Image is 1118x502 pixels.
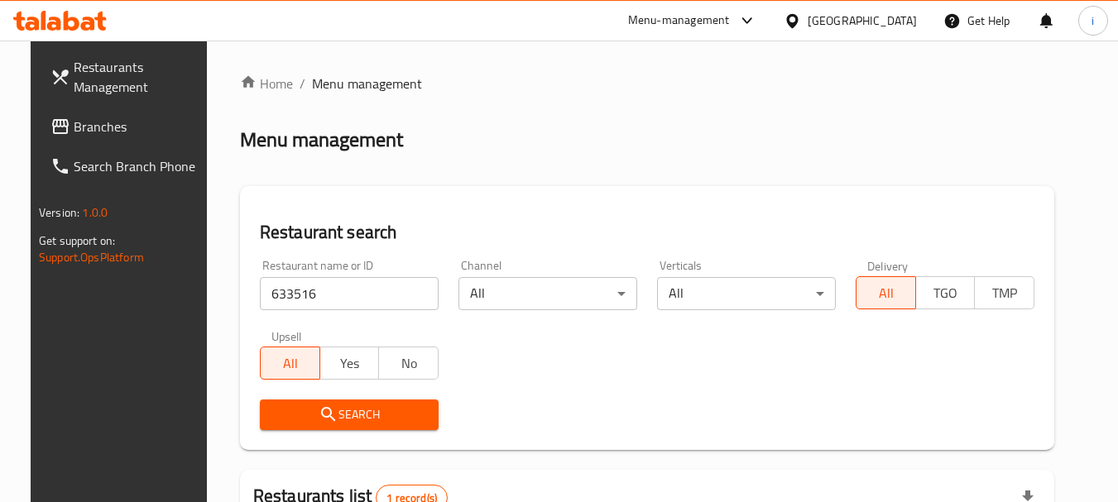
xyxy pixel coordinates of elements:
[260,347,320,380] button: All
[974,276,1034,309] button: TMP
[39,246,144,268] a: Support.OpsPlatform
[923,281,969,305] span: TGO
[260,220,1034,245] h2: Restaurant search
[260,399,439,430] button: Search
[37,146,218,186] a: Search Branch Phone
[240,74,1054,93] nav: breadcrumb
[1092,12,1094,30] span: i
[863,281,909,305] span: All
[657,277,836,310] div: All
[808,12,917,30] div: [GEOGRAPHIC_DATA]
[312,74,422,93] span: Menu management
[74,57,204,97] span: Restaurants Management
[82,202,108,223] span: 1.0.0
[273,404,425,425] span: Search
[386,351,432,375] span: No
[458,277,637,310] div: All
[271,330,302,342] label: Upsell
[240,127,403,153] h2: Menu management
[628,11,730,31] div: Menu-management
[74,156,204,176] span: Search Branch Phone
[981,281,1028,305] span: TMP
[240,74,293,93] a: Home
[327,351,373,375] span: Yes
[39,230,115,251] span: Get support on:
[319,347,380,380] button: Yes
[300,74,305,93] li: /
[37,47,218,107] a: Restaurants Management
[37,107,218,146] a: Branches
[267,351,314,375] span: All
[867,260,909,271] label: Delivery
[378,347,439,380] button: No
[74,117,204,136] span: Branches
[260,277,439,310] input: Search for restaurant name or ID..
[39,202,79,223] span: Version:
[915,276,976,309] button: TGO
[856,276,916,309] button: All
